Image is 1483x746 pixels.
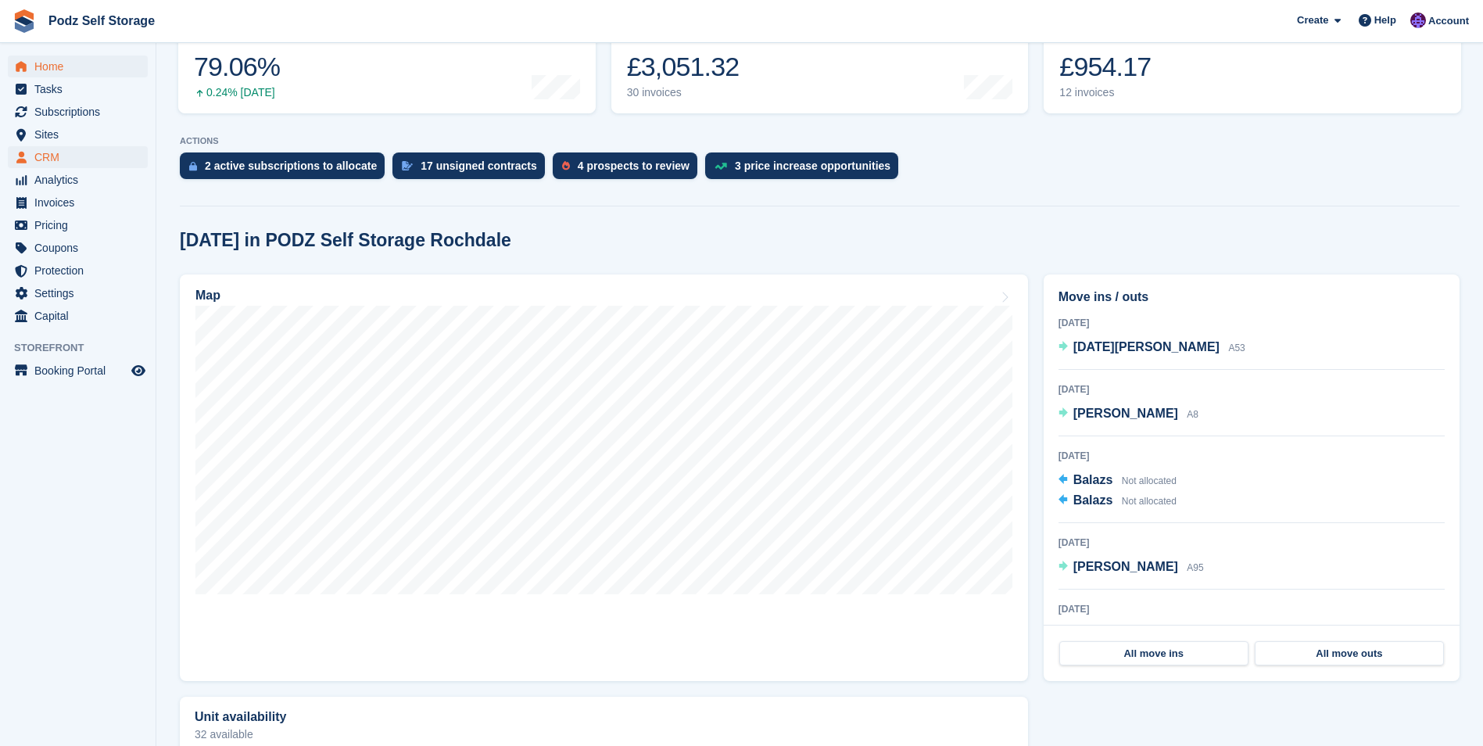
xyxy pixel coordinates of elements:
span: Analytics [34,169,128,191]
div: [DATE] [1059,449,1445,463]
div: [DATE] [1059,536,1445,550]
span: Invoices [34,192,128,213]
div: [DATE] [1059,602,1445,616]
span: Balazs [1073,473,1113,486]
span: Capital [34,305,128,327]
div: 3 price increase opportunities [735,160,890,172]
span: [DATE][PERSON_NAME] [1073,340,1220,353]
a: menu [8,169,148,191]
h2: Map [195,289,220,303]
img: active_subscription_to_allocate_icon-d502201f5373d7db506a760aba3b589e785aa758c864c3986d89f69b8ff3... [189,161,197,171]
a: menu [8,237,148,259]
h2: [DATE] in PODZ Self Storage Rochdale [180,230,511,251]
a: menu [8,146,148,168]
img: contract_signature_icon-13c848040528278c33f63329250d36e43548de30e8caae1d1a13099fd9432cc5.svg [402,161,413,170]
a: 17 unsigned contracts [392,152,553,187]
img: prospect-51fa495bee0391a8d652442698ab0144808aea92771e9ea1ae160a38d050c398.svg [562,161,570,170]
a: Balazs Not allocated [1059,491,1177,511]
span: Not allocated [1122,475,1177,486]
a: All move outs [1255,641,1444,666]
span: A95 [1187,562,1203,573]
span: CRM [34,146,128,168]
a: Preview store [129,361,148,380]
a: [PERSON_NAME] A8 [1059,404,1198,425]
a: Podz Self Storage [42,8,161,34]
a: [DATE][PERSON_NAME] A53 [1059,338,1245,358]
a: menu [8,305,148,327]
a: menu [8,282,148,304]
span: Coupons [34,237,128,259]
p: 32 available [195,729,1013,740]
a: 4 prospects to review [553,152,705,187]
a: 3 price increase opportunities [705,152,906,187]
div: £3,051.32 [627,51,743,83]
a: [PERSON_NAME] A95 [1059,558,1204,578]
span: Storefront [14,340,156,356]
a: 2 active subscriptions to allocate [180,152,392,187]
span: Sites [34,124,128,145]
span: Settings [34,282,128,304]
img: Jawed Chowdhary [1410,13,1426,28]
h2: Move ins / outs [1059,288,1445,307]
div: [DATE] [1059,382,1445,396]
div: 79.06% [194,51,280,83]
span: [PERSON_NAME] [1073,407,1178,420]
a: Map [180,274,1028,681]
a: menu [8,124,148,145]
span: Balazs [1073,493,1113,507]
div: 17 unsigned contracts [421,160,537,172]
a: Month-to-date sales £3,051.32 30 invoices [611,14,1029,113]
span: Account [1428,13,1469,29]
a: menu [8,78,148,100]
span: Help [1374,13,1396,28]
img: stora-icon-8386f47178a22dfd0bd8f6a31ec36ba5ce8667c1dd55bd0f319d3a0aa187defe.svg [13,9,36,33]
div: [DATE] [1059,316,1445,330]
div: 4 prospects to review [578,160,690,172]
span: Create [1297,13,1328,28]
a: menu [8,101,148,123]
a: menu [8,260,148,282]
a: Awaiting payment £954.17 12 invoices [1044,14,1461,113]
span: Protection [34,260,128,282]
span: A53 [1228,343,1245,353]
span: Subscriptions [34,101,128,123]
span: Pricing [34,214,128,236]
span: Tasks [34,78,128,100]
div: 2 active subscriptions to allocate [205,160,377,172]
div: 12 invoices [1059,86,1166,99]
a: menu [8,214,148,236]
img: price_increase_opportunities-93ffe204e8149a01c8c9dc8f82e8f89637d9d84a8eef4429ea346261dce0b2c0.svg [715,163,727,170]
span: Home [34,56,128,77]
a: Balazs Not allocated [1059,471,1177,491]
a: All move ins [1059,641,1248,666]
div: 0.24% [DATE] [194,86,280,99]
a: menu [8,360,148,382]
span: Not allocated [1122,496,1177,507]
span: [PERSON_NAME] [1073,560,1178,573]
p: ACTIONS [180,136,1460,146]
div: £954.17 [1059,51,1166,83]
div: 30 invoices [627,86,743,99]
a: menu [8,56,148,77]
span: Booking Portal [34,360,128,382]
span: A8 [1187,409,1198,420]
a: Occupancy 79.06% 0.24% [DATE] [178,14,596,113]
a: menu [8,192,148,213]
h2: Unit availability [195,710,286,724]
